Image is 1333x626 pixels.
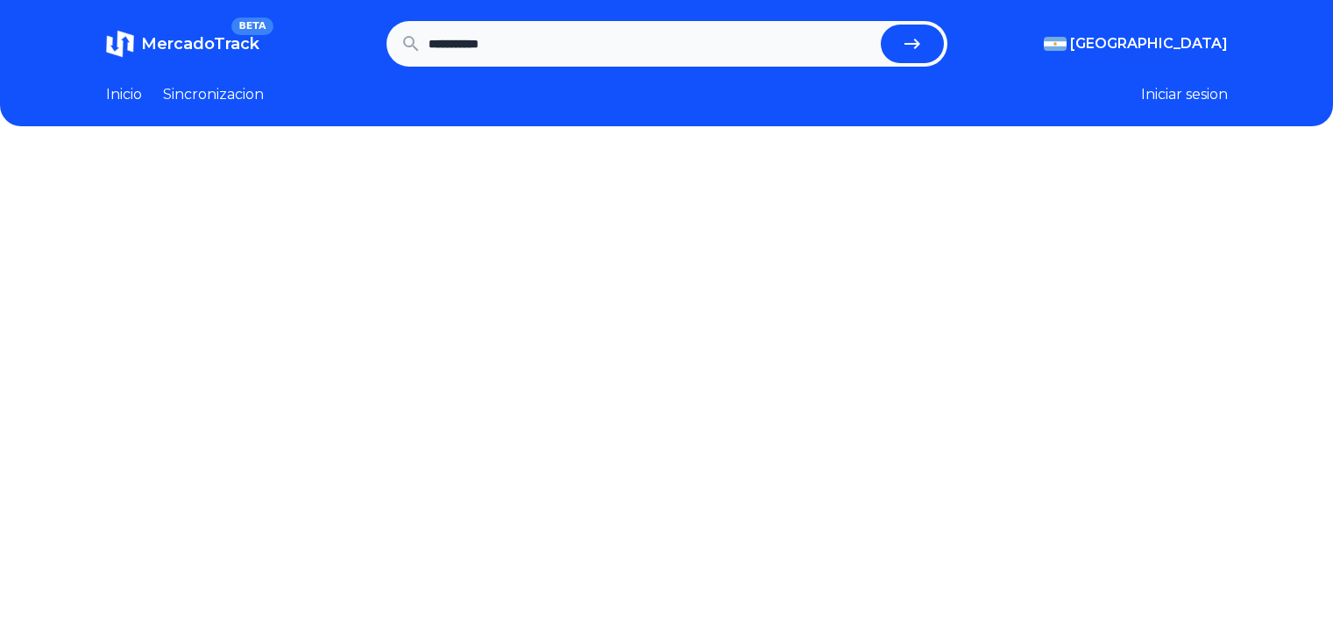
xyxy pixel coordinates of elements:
[1141,84,1228,105] button: Iniciar sesion
[106,84,142,105] a: Inicio
[1044,37,1067,51] img: Argentina
[141,34,259,53] span: MercadoTrack
[1070,33,1228,54] span: [GEOGRAPHIC_DATA]
[106,30,134,58] img: MercadoTrack
[163,84,264,105] a: Sincronizacion
[1044,33,1228,54] button: [GEOGRAPHIC_DATA]
[231,18,273,35] span: BETA
[106,30,259,58] a: MercadoTrackBETA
